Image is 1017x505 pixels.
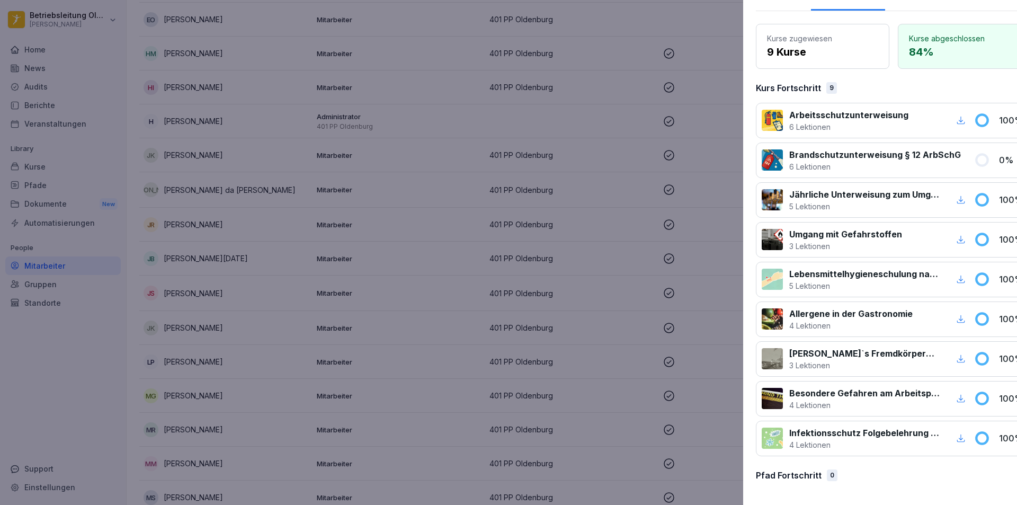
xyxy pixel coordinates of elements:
p: [PERSON_NAME]`s Fremdkörpermanagement [789,347,941,360]
p: Arbeitsschutzunterweisung [789,109,908,121]
p: 4 Lektionen [789,400,941,411]
div: 0 [827,469,837,481]
p: Infektionsschutz Folgebelehrung (nach §43 IfSG) [789,427,941,439]
div: 9 [826,82,837,94]
p: Umgang mit Gefahrstoffen [789,228,902,241]
p: 5 Lektionen [789,280,941,291]
p: Besondere Gefahren am Arbeitsplatz [789,387,941,400]
p: Jährliche Unterweisung zum Umgang mit Schankanlagen [789,188,941,201]
p: Lebensmittelhygieneschulung nach EU-Verordnung (EG) Nr. 852 / 2004 [789,268,941,280]
p: Kurse zugewiesen [767,33,878,44]
p: 3 Lektionen [789,360,941,371]
p: 6 Lektionen [789,121,908,132]
p: Brandschutzunterweisung § 12 ArbSchG [789,148,961,161]
p: 4 Lektionen [789,320,913,331]
p: Pfad Fortschritt [756,469,822,482]
p: 3 Lektionen [789,241,902,252]
p: 4 Lektionen [789,439,941,450]
p: 5 Lektionen [789,201,941,212]
p: Allergene in der Gastronomie [789,307,913,320]
p: 6 Lektionen [789,161,961,172]
p: Kurs Fortschritt [756,82,821,94]
p: 9 Kurse [767,44,878,60]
